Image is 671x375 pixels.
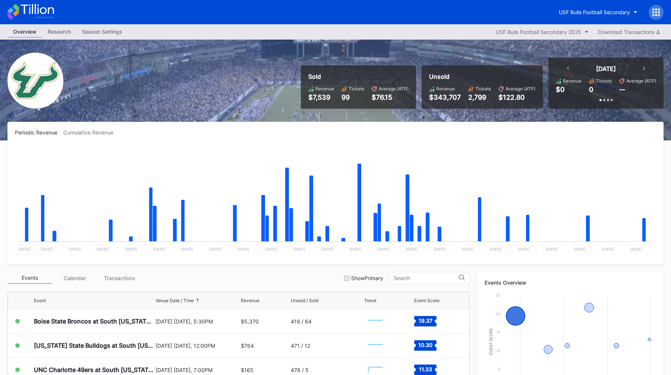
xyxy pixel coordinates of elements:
div: [DATE] [596,65,616,72]
div: $764 [241,343,254,349]
div: Average (ATP) [626,78,656,84]
button: Download Transactions [594,27,664,37]
a: Overview [7,26,42,38]
div: Revenue [563,78,582,84]
svg: Chart title [364,312,387,331]
div: Unsold [429,73,535,80]
text: 15 [496,330,500,334]
div: 0 [589,86,593,93]
div: 2,799 [468,93,491,101]
text: Event Score [489,328,493,355]
div: Unsold / Sold [291,298,318,303]
div: Event Score [414,298,440,303]
div: Venue Date / Time [155,298,194,303]
div: $165 [241,367,253,373]
text: [DATE] [630,247,642,251]
text: [DATE] [574,247,586,251]
button: USF Bulls Football Secondary [553,5,643,19]
div: Average (ATP) [505,86,535,92]
div: 99 [341,93,364,101]
svg: Chart title [364,336,387,355]
div: Research [42,26,76,37]
div: $5,370 [241,318,259,325]
div: Sold [308,73,409,80]
text: [DATE] [349,247,362,251]
div: $343,707 [429,93,461,101]
text: 10.30 [418,342,432,348]
div: [US_STATE] State Bulldogs at South [US_STATE] Bulls Football [34,342,154,349]
text: [DATE] [518,247,530,251]
text: [DATE] [18,247,31,251]
text: [DATE] [321,247,334,251]
text: 10 [496,348,500,353]
div: $0 [556,86,565,93]
div: Events [7,272,52,284]
text: [DATE] [602,247,614,251]
img: USF_Bulls_Football_Secondary.png [7,53,63,109]
div: $7,539 [308,93,334,101]
div: Revenue [241,298,259,303]
div: Cumulative Revenue [63,129,119,136]
div: Revenue [315,86,334,92]
div: Tickets [475,86,491,92]
text: 19.37 [418,317,432,324]
div: 478 / 5 [291,367,309,373]
text: [DATE] [406,247,418,251]
text: 11.33 [419,366,432,372]
div: Periodic Revenue [15,129,63,136]
text: [DATE] [461,247,474,251]
div: Boise State Broncos at South [US_STATE] Bulls Football [34,317,154,325]
text: 25 [496,293,500,297]
text: [DATE] [293,247,305,251]
text: 5 [498,367,500,371]
div: USF Bulls Football Secondary [559,9,630,15]
text: 20 [496,312,500,316]
text: [DATE] [153,247,165,251]
div: 471 / 12 [291,343,310,349]
div: Download Transactions [598,29,660,35]
text: [DATE] [181,247,193,251]
div: UNC Charlotte 49ers at South [US_STATE] Bulls Football [34,366,154,374]
div: [DATE] [DATE], 7:00PM [155,367,239,373]
div: Tickets [596,78,612,84]
div: Show Primary [351,275,383,281]
div: Average (ATP) [379,86,409,92]
div: Calendar [52,272,97,284]
text: [DATE] [97,247,109,251]
div: Transactions [97,272,142,284]
text: [DATE] [490,247,502,251]
svg: Chart title [15,145,656,257]
a: Season Settings [76,26,128,38]
div: Trend [364,298,376,303]
text: [DATE] [125,247,137,251]
div: $122.80 [498,93,535,101]
text: [DATE] [209,247,221,251]
div: $76.15 [372,93,409,101]
text: [DATE] [41,247,53,251]
div: Season Settings [76,26,128,37]
text: [DATE] [69,247,81,251]
text: [DATE] [434,247,446,251]
div: [DATE] [DATE], 5:30PM [155,318,239,325]
text: [DATE] [546,247,558,251]
text: [DATE] [237,247,249,251]
button: USF Bulls Football Secondary 2025 [492,27,592,37]
div: [DATE] [DATE], 12:00PM [155,343,239,349]
div: Revenue [436,86,455,92]
div: Tickets [349,86,364,92]
div: Event [34,298,46,303]
div: -- [619,86,625,93]
text: [DATE] [265,247,277,251]
text: [DATE] [377,247,390,251]
div: Events Overview [485,279,656,286]
div: 419 / 64 [291,318,312,325]
div: USF Bulls Football Secondary 2025 [496,29,581,35]
a: Research [42,26,76,38]
input: Search [394,275,459,281]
